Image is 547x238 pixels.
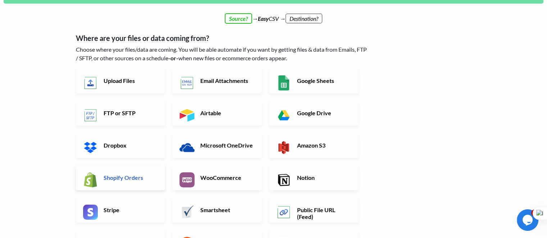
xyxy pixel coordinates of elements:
img: Microsoft OneDrive App & API [179,140,195,155]
img: Public File URL App & API [276,205,291,220]
a: Amazon S3 [269,133,359,158]
a: Microsoft OneDrive [172,133,262,158]
h6: Public File URL (Feed) [295,206,352,220]
img: Smartsheet App & API [179,205,195,220]
a: Stripe [76,197,165,223]
a: Google Sheets [269,68,359,93]
img: Upload Files App & API [83,75,98,90]
img: Amazon S3 App & API [276,140,291,155]
a: Email Attachments [172,68,262,93]
h6: FTP or SFTP [102,109,158,116]
img: Stripe App & API [83,205,98,220]
div: → CSV → [69,7,479,23]
img: Google Drive App & API [276,108,291,123]
h6: Amazon S3 [295,142,352,149]
h6: Google Drive [295,109,352,116]
a: Dropbox [76,133,165,158]
a: FTP or SFTP [76,101,165,126]
img: Notion App & API [276,172,291,187]
h6: Dropbox [102,142,158,149]
img: Email New CSV or XLSX File App & API [179,75,195,90]
p: Choose where your files/data are coming. You will be able automate if you want by getting files &... [76,45,369,62]
img: Dropbox App & API [83,140,98,155]
h6: Email Attachments [199,77,255,84]
img: Shopify App & API [83,172,98,187]
h5: Where are your files or data coming from? [76,34,369,42]
h6: Stripe [102,206,158,213]
h6: Shopify Orders [102,174,158,181]
h6: Upload Files [102,77,158,84]
h6: WooCommerce [199,174,255,181]
img: FTP or SFTP App & API [83,108,98,123]
a: Upload Files [76,68,165,93]
h6: Airtable [199,109,255,116]
a: WooCommerce [172,165,262,190]
a: Notion [269,165,359,190]
a: Smartsheet [172,197,262,223]
h6: Microsoft OneDrive [199,142,255,149]
h6: Google Sheets [295,77,352,84]
iframe: chat widget [517,209,540,231]
h6: Notion [295,174,352,181]
h6: Smartsheet [199,206,255,213]
a: Public File URL (Feed) [269,197,359,223]
b: -or- [168,55,178,61]
a: Airtable [172,101,262,126]
img: WooCommerce App & API [179,172,195,187]
img: Airtable App & API [179,108,195,123]
a: Shopify Orders [76,165,165,190]
img: Google Sheets App & API [276,75,291,90]
a: Google Drive [269,101,359,126]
